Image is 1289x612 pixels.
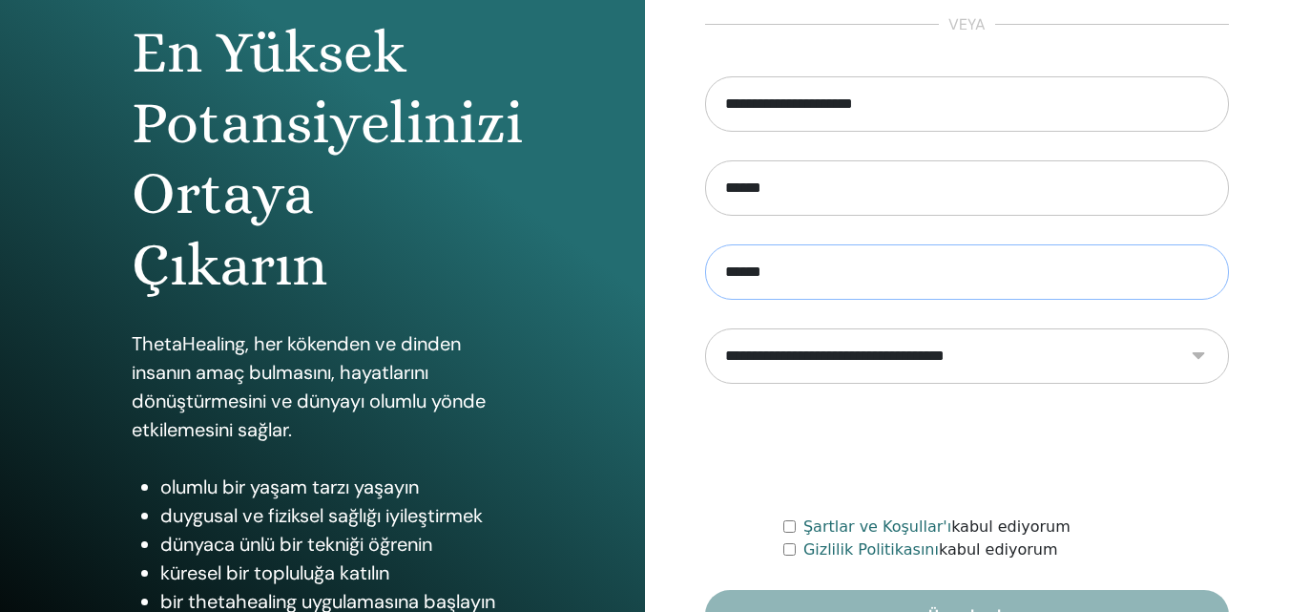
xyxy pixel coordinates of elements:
[821,412,1112,487] iframe: reCAPTCHA
[132,18,523,299] font: En Yüksek Potansiyelinizi Ortaya Çıkarın
[803,517,951,536] a: Şartlar ve Koşullar'ı
[939,540,1058,559] font: kabul ediyorum
[160,532,432,557] font: dünyaca ünlü bir tekniği öğrenin
[132,331,486,442] font: ThetaHealing, her kökenden ve dinden insanın amaç bulmasını, hayatlarını dönüştürmesini ve dünyay...
[948,14,986,34] font: veya
[160,475,419,499] font: olumlu bir yaşam tarzı yaşayın
[160,560,389,585] font: küresel bir topluluğa katılın
[160,503,483,528] font: duygusal ve fiziksel sağlığı iyileştirmek
[951,517,1071,536] font: kabul ediyorum
[803,540,939,559] a: Gizlilik Politikasını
